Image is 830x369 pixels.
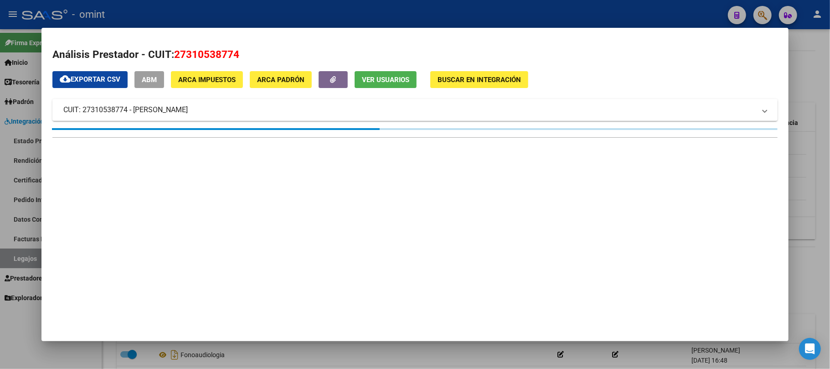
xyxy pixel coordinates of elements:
span: Exportar CSV [60,75,120,83]
button: ARCA Padrón [250,71,312,88]
button: ABM [134,71,164,88]
span: ARCA Padrón [257,76,304,84]
span: Buscar en Integración [438,76,521,84]
button: ARCA Impuestos [171,71,243,88]
button: Buscar en Integración [430,71,528,88]
mat-expansion-panel-header: CUIT: 27310538774 - [PERSON_NAME] [52,99,778,121]
button: Exportar CSV [52,71,128,88]
span: ABM [142,76,157,84]
h2: Análisis Prestador - CUIT: [52,47,778,62]
mat-panel-title: CUIT: 27310538774 - [PERSON_NAME] [63,104,756,115]
div: Open Intercom Messenger [799,338,821,360]
span: Ver Usuarios [362,76,409,84]
button: Ver Usuarios [355,71,417,88]
span: 27310538774 [174,48,239,60]
span: ARCA Impuestos [178,76,236,84]
mat-icon: cloud_download [60,73,71,84]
